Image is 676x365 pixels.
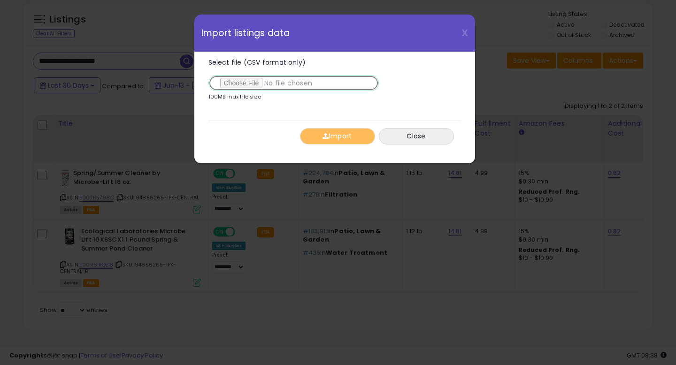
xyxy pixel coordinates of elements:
span: Select file (CSV format only) [208,58,306,67]
button: Import [300,128,375,144]
span: Import listings data [201,29,290,38]
p: 100MB max file size [208,94,261,99]
span: X [461,26,468,39]
button: Close [379,128,454,144]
